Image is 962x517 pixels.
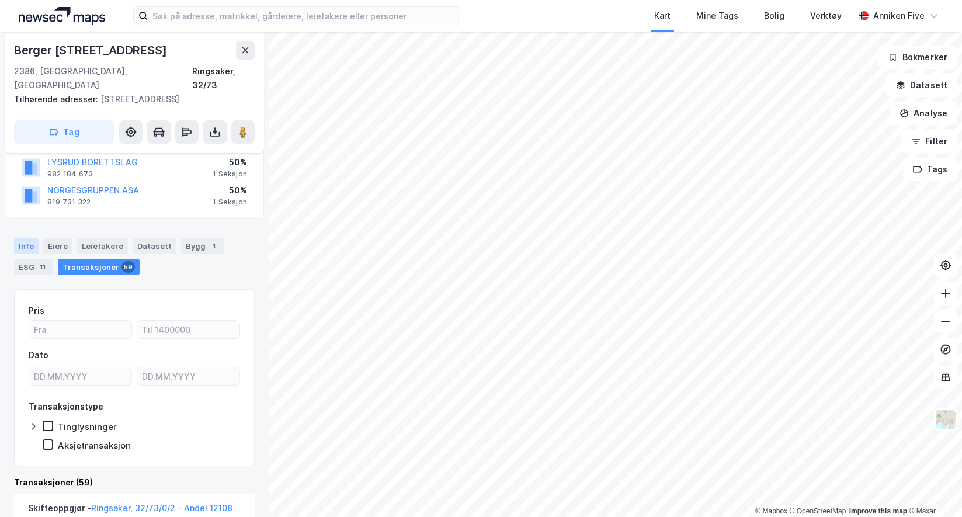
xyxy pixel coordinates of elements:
button: Tags [903,158,957,181]
div: 11 [37,261,48,273]
input: Til 1400000 [137,321,239,338]
span: Tilhørende adresser: [14,94,100,104]
div: Tinglysninger [58,421,117,432]
div: 982 184 673 [47,169,93,179]
input: DD.MM.YYYY [29,367,131,385]
div: Berger [STREET_ADDRESS] [14,41,169,60]
div: 819 731 322 [47,197,91,207]
div: Eiere [43,238,72,254]
div: Verktøy [810,9,842,23]
a: Mapbox [755,507,787,515]
div: Anniken Five [873,9,925,23]
input: Søk på adresse, matrikkel, gårdeiere, leietakere eller personer [148,7,460,25]
div: Kart [654,9,671,23]
div: Kontrollprogram for chat [904,461,962,517]
div: Aksjetransaksjon [58,440,131,451]
div: Pris [29,304,44,318]
button: Bokmerker [878,46,957,69]
iframe: Chat Widget [904,461,962,517]
div: Transaksjoner [58,259,140,275]
div: 1 Seksjon [213,169,247,179]
button: Tag [14,120,114,144]
div: 1 Seksjon [213,197,247,207]
div: Info [14,238,39,254]
img: Z [935,408,957,431]
button: Datasett [886,74,957,97]
div: Datasett [133,238,176,254]
div: Leietakere [77,238,128,254]
div: 2386, [GEOGRAPHIC_DATA], [GEOGRAPHIC_DATA] [14,64,192,92]
button: Analyse [890,102,957,125]
div: Mine Tags [696,9,738,23]
input: DD.MM.YYYY [137,367,239,385]
div: [STREET_ADDRESS] [14,92,245,106]
div: 50% [213,155,247,169]
button: Filter [901,130,957,153]
img: logo.a4113a55bc3d86da70a041830d287a7e.svg [19,7,105,25]
div: 1 [208,240,220,252]
div: Bolig [764,9,784,23]
div: ESG [14,259,53,275]
div: Dato [29,348,48,362]
div: 59 [121,261,135,273]
input: Fra [29,321,131,338]
a: Improve this map [849,507,907,515]
div: 50% [213,183,247,197]
a: OpenStreetMap [790,507,846,515]
div: Bygg [181,238,224,254]
div: Ringsaker, 32/73 [192,64,255,92]
div: Transaksjonstype [29,400,103,414]
div: Transaksjoner (59) [14,476,255,490]
a: Ringsaker, 32/73/0/2 - Andel 12108 [91,503,232,513]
